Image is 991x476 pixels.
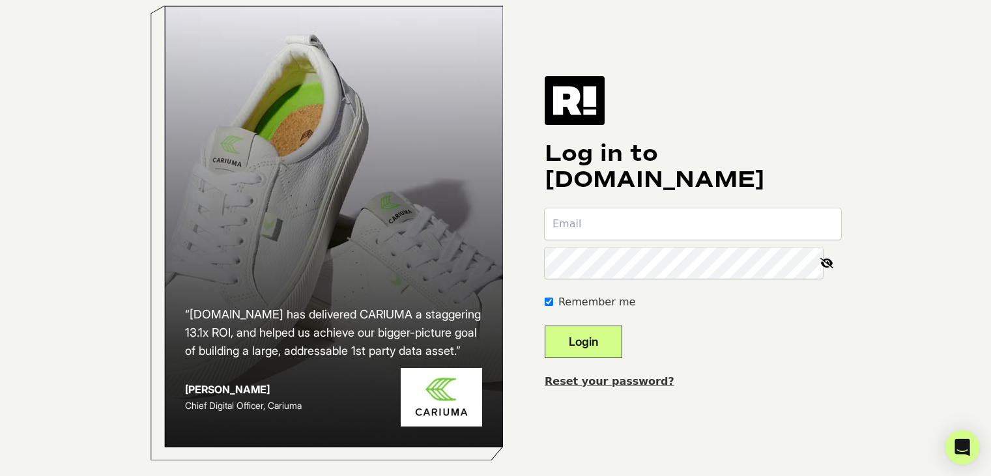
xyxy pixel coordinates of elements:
input: Email [545,208,841,240]
div: Open Intercom Messenger [945,430,980,465]
img: Retention.com [545,76,605,124]
h2: “[DOMAIN_NAME] has delivered CARIUMA a staggering 13.1x ROI, and helped us achieve our bigger-pic... [185,305,482,360]
img: Cariuma [401,368,482,427]
label: Remember me [558,294,635,310]
h1: Log in to [DOMAIN_NAME] [545,141,841,193]
strong: [PERSON_NAME] [185,383,270,396]
button: Login [545,326,622,358]
span: Chief Digital Officer, Cariuma [185,400,302,411]
a: Reset your password? [545,375,674,387]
